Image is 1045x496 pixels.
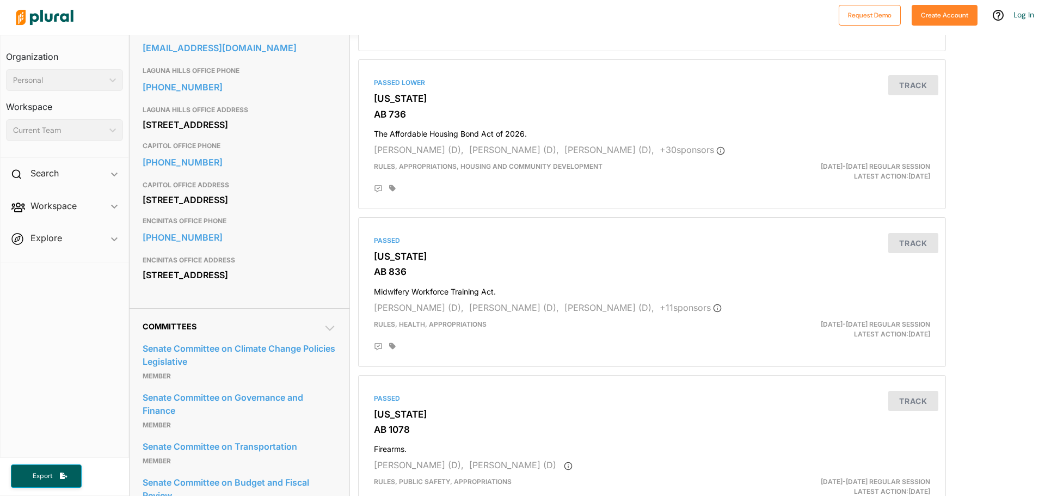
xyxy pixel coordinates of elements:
[839,9,901,20] a: Request Demo
[374,394,930,403] div: Passed
[143,139,336,152] h3: CAPITOL OFFICE PHONE
[660,302,722,313] span: + 11 sponsor s
[11,464,82,488] button: Export
[143,229,336,246] a: [PHONE_NUMBER]
[143,154,336,170] a: [PHONE_NUMBER]
[374,302,464,313] span: [PERSON_NAME] (D),
[374,282,930,297] h4: Midwifery Workforce Training Act.
[143,64,336,77] h3: LAGUNA HILLS OFFICE PHONE
[30,167,59,179] h2: Search
[374,144,464,155] span: [PERSON_NAME] (D),
[389,185,396,192] div: Add tags
[374,342,383,351] div: Add Position Statement
[374,124,930,139] h4: The Affordable Housing Bond Act of 2026.
[747,162,938,181] div: Latest Action: [DATE]
[821,320,930,328] span: [DATE]-[DATE] Regular Session
[143,322,196,331] span: Committees
[839,5,901,26] button: Request Demo
[374,266,930,277] h3: AB 836
[564,302,654,313] span: [PERSON_NAME] (D),
[143,455,336,468] p: Member
[143,79,336,95] a: [PHONE_NUMBER]
[660,144,725,155] span: + 30 sponsor s
[374,409,930,420] h3: [US_STATE]
[374,109,930,120] h3: AB 736
[374,93,930,104] h3: [US_STATE]
[747,320,938,339] div: Latest Action: [DATE]
[143,179,336,192] h3: CAPITOL OFFICE ADDRESS
[143,389,336,419] a: Senate Committee on Governance and Finance
[469,460,556,470] span: [PERSON_NAME] (D)
[143,40,336,56] a: [EMAIL_ADDRESS][DOMAIN_NAME]
[6,41,123,65] h3: Organization
[143,419,336,432] p: Member
[374,460,464,470] span: [PERSON_NAME] (D),
[374,185,383,193] div: Add Position Statement
[821,162,930,170] span: [DATE]-[DATE] Regular Session
[13,75,105,86] div: Personal
[143,192,336,208] div: [STREET_ADDRESS]
[912,5,978,26] button: Create Account
[143,370,336,383] p: Member
[143,215,336,228] h3: ENCINITAS OFFICE PHONE
[143,267,336,283] div: [STREET_ADDRESS]
[6,91,123,115] h3: Workspace
[888,75,938,95] button: Track
[374,439,930,454] h4: Firearms.
[25,471,60,481] span: Export
[374,78,930,88] div: Passed Lower
[469,144,559,155] span: [PERSON_NAME] (D),
[389,342,396,350] div: Add tags
[143,103,336,117] h3: LAGUNA HILLS OFFICE ADDRESS
[888,233,938,253] button: Track
[374,251,930,262] h3: [US_STATE]
[374,320,487,328] span: Rules, Health, Appropriations
[13,125,105,136] div: Current Team
[374,236,930,246] div: Passed
[374,477,512,486] span: Rules, Public Safety, Appropriations
[143,438,336,455] a: Senate Committee on Transportation
[374,162,603,170] span: Rules, Appropriations, Housing and Community Development
[821,477,930,486] span: [DATE]-[DATE] Regular Session
[1013,10,1034,20] a: Log In
[143,117,336,133] div: [STREET_ADDRESS]
[912,9,978,20] a: Create Account
[143,254,336,267] h3: ENCINITAS OFFICE ADDRESS
[469,302,559,313] span: [PERSON_NAME] (D),
[143,340,336,370] a: Senate Committee on Climate Change Policies Legislative
[564,144,654,155] span: [PERSON_NAME] (D),
[888,391,938,411] button: Track
[374,424,930,435] h3: AB 1078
